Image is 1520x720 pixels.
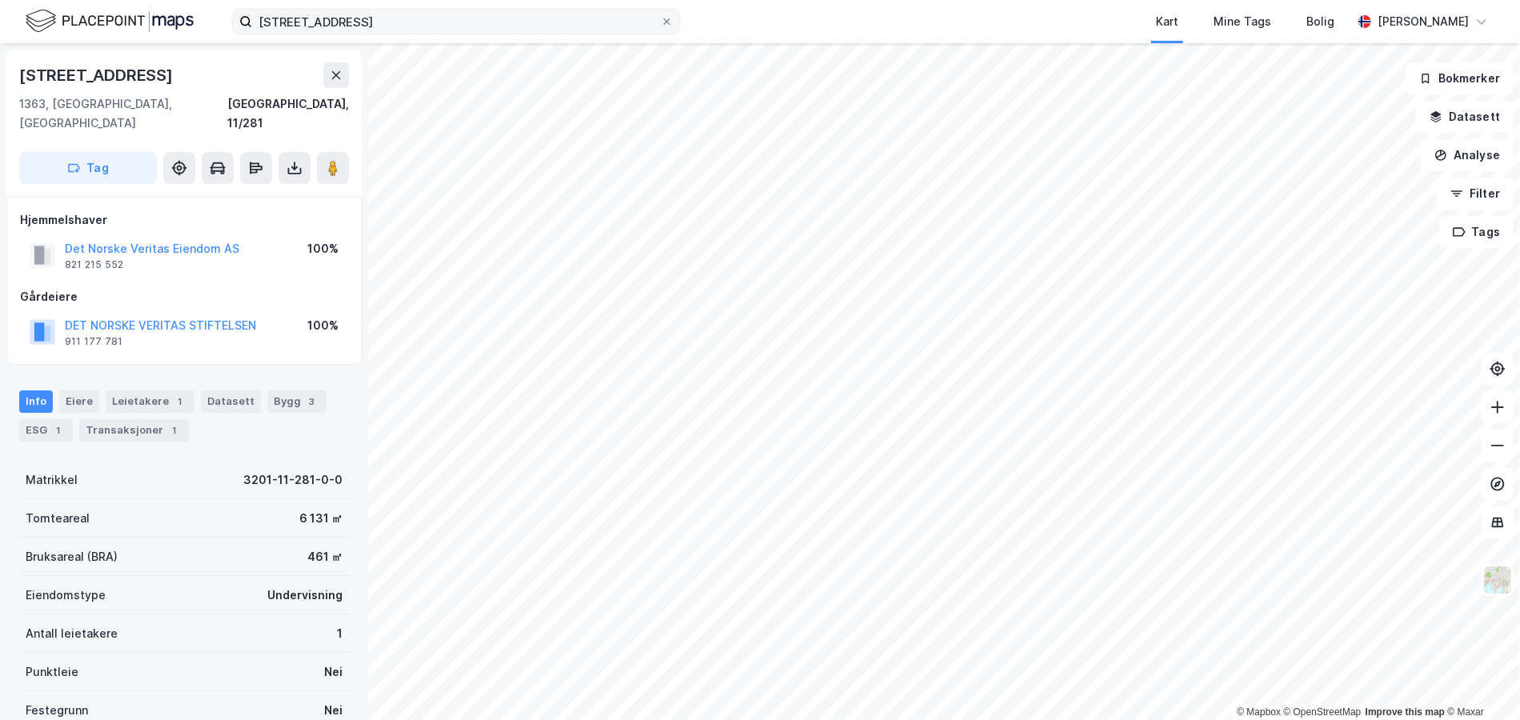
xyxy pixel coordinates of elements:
[252,10,660,34] input: Søk på adresse, matrikkel, gårdeiere, leietakere eller personer
[243,470,343,490] div: 3201-11-281-0-0
[1284,706,1362,718] a: OpenStreetMap
[19,152,157,184] button: Tag
[1378,12,1469,31] div: [PERSON_NAME]
[1440,643,1520,720] div: Kontrollprogram for chat
[26,547,118,566] div: Bruksareal (BRA)
[1156,12,1178,31] div: Kart
[1440,643,1520,720] iframe: Chat Widget
[20,210,348,230] div: Hjemmelshaver
[20,287,348,306] div: Gårdeiere
[26,470,78,490] div: Matrikkel
[65,258,123,271] div: 821 215 552
[50,422,66,438] div: 1
[26,624,118,643] div: Antall leietakere
[26,586,106,605] div: Eiendomstype
[1406,62,1514,94] button: Bokmerker
[106,390,195,413] div: Leietakere
[267,390,327,413] div: Bygg
[201,390,261,413] div: Datasett
[324,701,343,720] div: Nei
[1237,706,1281,718] a: Mapbox
[26,701,88,720] div: Festegrunn
[19,390,53,413] div: Info
[19,94,227,133] div: 1363, [GEOGRAPHIC_DATA], [GEOGRAPHIC_DATA]
[172,394,188,410] div: 1
[1213,12,1271,31] div: Mine Tags
[1366,706,1445,718] a: Improve this map
[227,94,349,133] div: [GEOGRAPHIC_DATA], 11/281
[26,509,90,528] div: Tomteareal
[267,586,343,605] div: Undervisning
[1439,216,1514,248] button: Tags
[1416,101,1514,133] button: Datasett
[307,316,339,335] div: 100%
[324,662,343,682] div: Nei
[1306,12,1334,31] div: Bolig
[26,7,194,35] img: logo.f888ab2527a4732fd821a326f86c7f29.svg
[1482,565,1513,595] img: Z
[337,624,343,643] div: 1
[304,394,320,410] div: 3
[299,509,343,528] div: 6 131 ㎡
[19,419,73,442] div: ESG
[19,62,176,88] div: [STREET_ADDRESS]
[166,422,182,438] div: 1
[1437,178,1514,210] button: Filter
[79,419,189,442] div: Transaksjoner
[26,662,78,682] div: Punktleie
[307,547,343,566] div: 461 ㎡
[1421,139,1514,171] button: Analyse
[307,239,339,258] div: 100%
[59,390,99,413] div: Eiere
[65,335,122,348] div: 911 177 781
